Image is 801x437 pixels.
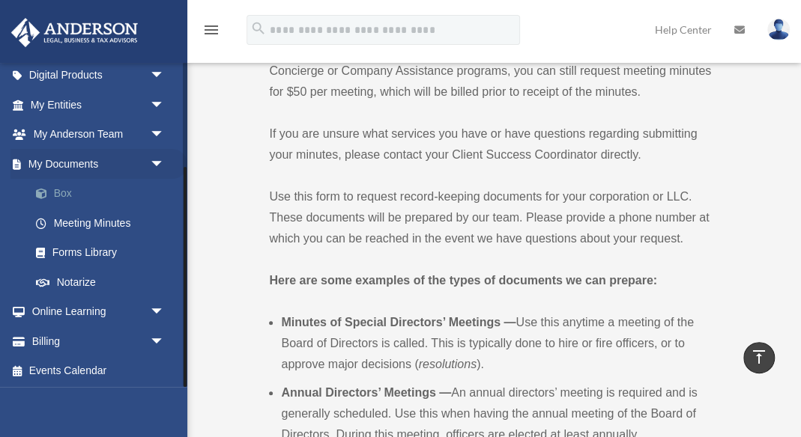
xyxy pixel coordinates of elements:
[150,326,180,357] span: arrow_drop_down
[269,274,657,287] strong: Here are some examples of the types of documents we can prepare:
[21,208,180,238] a: Meeting Minutes
[269,186,715,249] p: Use this form to request record-keeping documents for your corporation or LLC. These documents wi...
[250,20,267,37] i: search
[10,90,187,120] a: My Entitiesarrow_drop_down
[750,348,768,366] i: vertical_align_top
[150,297,180,328] span: arrow_drop_down
[150,61,180,91] span: arrow_drop_down
[10,297,187,327] a: Online Learningarrow_drop_down
[10,120,187,150] a: My Anderson Teamarrow_drop_down
[281,316,516,328] b: Minutes of Special Directors’ Meetings —
[150,149,180,180] span: arrow_drop_down
[21,267,187,297] a: Notarize
[10,61,187,91] a: Digital Productsarrow_drop_down
[281,312,715,375] li: Use this anytime a meeting of the Board of Directors is called. This is typically done to hire or...
[10,149,187,179] a: My Documentsarrow_drop_down
[419,358,477,370] em: resolutions
[202,26,220,39] a: menu
[281,386,451,399] b: Annual Directors’ Meetings —
[767,19,790,40] img: User Pic
[269,40,715,103] p: If you’re not currently taking advantage of either [PERSON_NAME] Corporate Concierge or Company A...
[202,21,220,39] i: menu
[150,120,180,150] span: arrow_drop_down
[743,342,775,373] a: vertical_align_top
[10,356,187,386] a: Events Calendar
[7,18,142,47] img: Anderson Advisors Platinum Portal
[269,123,715,165] p: If you are unsure what services you have or have questions regarding submitting your minutes, ple...
[10,326,187,356] a: Billingarrow_drop_down
[21,238,187,268] a: Forms Library
[21,179,187,209] a: Box
[150,90,180,120] span: arrow_drop_down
